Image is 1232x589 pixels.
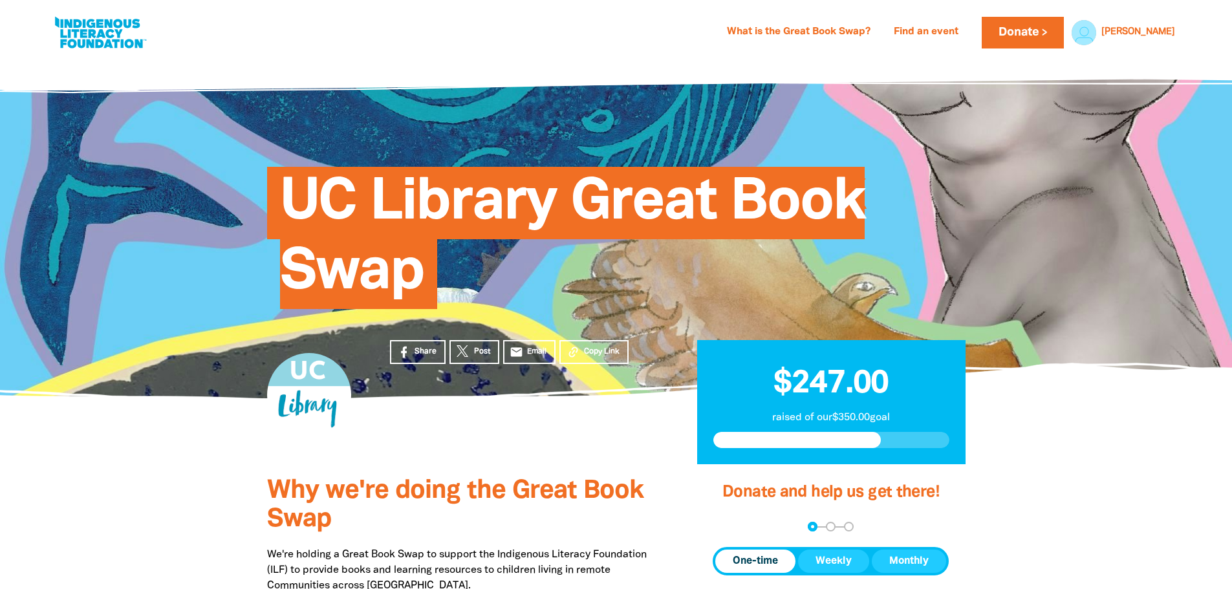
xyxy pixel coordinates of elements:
[733,553,778,569] span: One-time
[816,553,852,569] span: Weekly
[503,340,556,364] a: emailEmail
[844,522,854,531] button: Navigate to step 3 of 3 to enter your payment details
[798,550,869,573] button: Weekly
[713,547,949,575] div: Donation frequency
[584,346,620,358] span: Copy Link
[722,485,940,500] span: Donate and help us get there!
[773,369,889,399] span: $247.00
[415,346,437,358] span: Share
[449,340,499,364] a: Post
[280,177,865,309] span: UC Library Great Book Swap
[267,479,643,531] span: Why we're doing the Great Book Swap
[889,553,929,569] span: Monthly
[872,550,946,573] button: Monthly
[886,22,966,43] a: Find an event
[719,22,878,43] a: What is the Great Book Swap?
[510,345,523,359] i: email
[715,550,795,573] button: One-time
[527,346,546,358] span: Email
[826,522,836,531] button: Navigate to step 2 of 3 to enter your details
[808,522,817,531] button: Navigate to step 1 of 3 to enter your donation amount
[390,340,446,364] a: Share
[1101,28,1175,37] a: [PERSON_NAME]
[474,346,490,358] span: Post
[982,17,1063,48] a: Donate
[559,340,629,364] button: Copy Link
[713,410,949,425] p: raised of our $350.00 goal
